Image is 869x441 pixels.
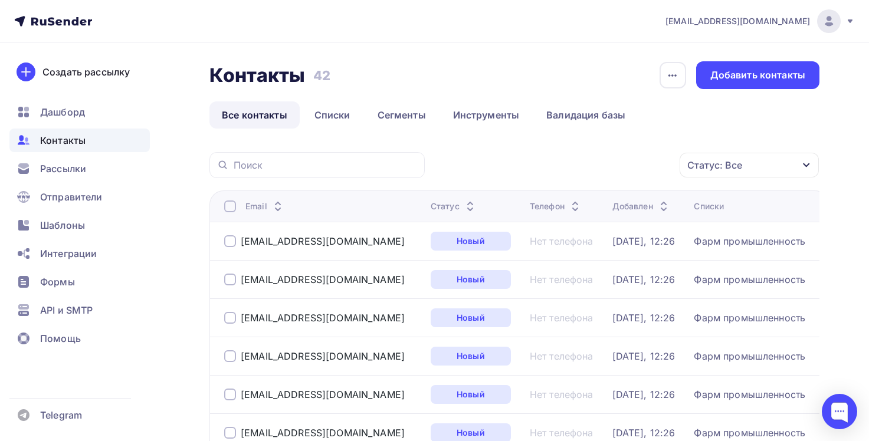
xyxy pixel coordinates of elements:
[9,129,150,152] a: Контакты
[40,133,86,147] span: Контакты
[302,101,363,129] a: Списки
[612,427,675,439] a: [DATE], 12:26
[530,350,593,362] a: Нет телефона
[40,246,97,261] span: Интеграции
[241,350,405,362] a: [EMAIL_ADDRESS][DOMAIN_NAME]
[694,427,805,439] a: Фарм промышленность
[241,235,405,247] a: [EMAIL_ADDRESS][DOMAIN_NAME]
[530,427,593,439] a: Нет телефона
[530,312,593,324] a: Нет телефона
[530,389,593,400] a: Нет телефона
[9,213,150,237] a: Шаблоны
[313,67,330,84] h3: 42
[431,200,477,212] div: Статус
[234,159,418,172] input: Поиск
[241,274,405,285] a: [EMAIL_ADDRESS][DOMAIN_NAME]
[534,101,638,129] a: Валидация базы
[42,65,130,79] div: Создать рассылку
[40,331,81,345] span: Помощь
[9,100,150,124] a: Дашборд
[441,101,532,129] a: Инструменты
[530,235,593,247] a: Нет телефона
[687,158,742,172] div: Статус: Все
[431,232,511,251] a: Новый
[665,9,855,33] a: [EMAIL_ADDRESS][DOMAIN_NAME]
[665,15,810,27] span: [EMAIL_ADDRESS][DOMAIN_NAME]
[9,270,150,294] a: Формы
[241,389,405,400] a: [EMAIL_ADDRESS][DOMAIN_NAME]
[530,274,593,285] a: Нет телефона
[694,312,805,324] a: Фарм промышленность
[694,235,805,247] a: Фарм промышленность
[431,385,511,404] a: Новый
[431,270,511,289] a: Новый
[40,218,85,232] span: Шаблоны
[612,200,671,212] div: Добавлен
[241,427,405,439] a: [EMAIL_ADDRESS][DOMAIN_NAME]
[209,101,300,129] a: Все контакты
[612,389,675,400] a: [DATE], 12:26
[209,64,305,87] h2: Контакты
[241,312,405,324] a: [EMAIL_ADDRESS][DOMAIN_NAME]
[679,152,819,178] button: Статус: Все
[431,347,511,366] a: Новый
[40,162,86,176] span: Рассылки
[9,185,150,209] a: Отправители
[431,308,511,327] a: Новый
[710,68,805,82] div: Добавить контакты
[40,105,85,119] span: Дашборд
[9,157,150,180] a: Рассылки
[694,200,724,212] div: Списки
[530,200,582,212] div: Телефон
[694,274,805,285] a: Фарм промышленность
[40,190,103,204] span: Отправители
[612,350,675,362] a: [DATE], 12:26
[245,200,285,212] div: Email
[40,303,93,317] span: API и SMTP
[612,312,675,324] a: [DATE], 12:26
[40,275,75,289] span: Формы
[40,408,82,422] span: Telegram
[365,101,438,129] a: Сегменты
[694,389,805,400] a: Фарм промышленность
[694,350,805,362] a: Фарм промышленность
[612,235,675,247] a: [DATE], 12:26
[612,274,675,285] a: [DATE], 12:26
